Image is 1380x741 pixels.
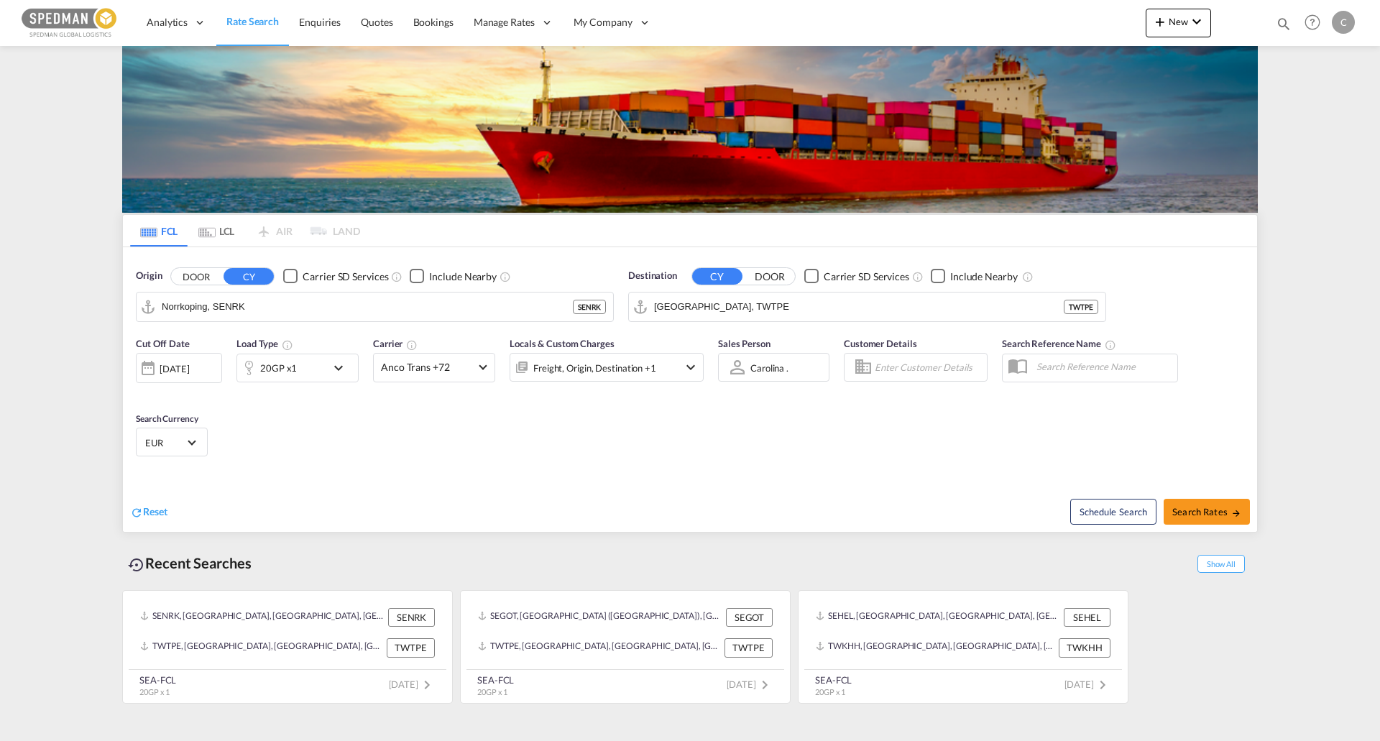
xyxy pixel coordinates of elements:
[303,270,388,284] div: Carrier SD Services
[745,268,795,285] button: DOOR
[136,382,147,401] md-datepicker: Select
[388,608,435,627] div: SENRK
[299,16,341,28] span: Enquiries
[136,413,198,424] span: Search Currency
[136,269,162,283] span: Origin
[1064,678,1111,690] span: [DATE]
[147,15,188,29] span: Analytics
[236,338,293,349] span: Load Type
[128,556,145,574] md-icon: icon-backup-restore
[330,359,354,377] md-icon: icon-chevron-down
[1231,508,1241,518] md-icon: icon-arrow-right
[22,6,119,39] img: c12ca350ff1b11efb6b291369744d907.png
[816,608,1060,627] div: SEHEL, Helsingborg, Sweden, Northern Europe, Europe
[1164,499,1250,525] button: Search Ratesicon-arrow-right
[410,269,497,284] md-checkbox: Checkbox No Ink
[510,353,704,382] div: Freight Origin Destination Factory Stuffingicon-chevron-down
[418,676,436,694] md-icon: icon-chevron-right
[875,356,983,378] input: Enter Customer Details
[726,608,773,627] div: SEGOT
[236,354,359,382] div: 20GP x1icon-chevron-down
[477,673,514,686] div: SEA-FCL
[1002,338,1116,349] span: Search Reference Name
[122,590,453,704] recent-search-card: SENRK, [GEOGRAPHIC_DATA], [GEOGRAPHIC_DATA], [GEOGRAPHIC_DATA], [GEOGRAPHIC_DATA] SENRKTWTPE, [GE...
[226,15,279,27] span: Rate Search
[756,676,773,694] md-icon: icon-chevron-right
[260,358,297,378] div: 20GP x1
[510,338,615,349] span: Locals & Custom Charges
[1332,11,1355,34] div: C
[224,268,274,285] button: CY
[460,590,791,704] recent-search-card: SEGOT, [GEOGRAPHIC_DATA] ([GEOGRAPHIC_DATA]), [GEOGRAPHIC_DATA], [GEOGRAPHIC_DATA], [GEOGRAPHIC_D...
[389,678,436,690] span: [DATE]
[171,268,221,285] button: DOOR
[1094,676,1111,694] md-icon: icon-chevron-right
[387,638,435,657] div: TWTPE
[143,505,167,517] span: Reset
[373,338,418,349] span: Carrier
[718,338,770,349] span: Sales Person
[727,678,773,690] span: [DATE]
[188,215,245,247] md-tab-item: LCL
[477,687,507,696] span: 20GP x 1
[474,15,535,29] span: Manage Rates
[1029,356,1177,377] input: Search Reference Name
[950,270,1018,284] div: Include Nearby
[139,673,176,686] div: SEA-FCL
[130,506,143,519] md-icon: icon-refresh
[628,269,677,283] span: Destination
[413,16,454,28] span: Bookings
[406,339,418,351] md-icon: The selected Trucker/Carrierwill be displayed in the rate results If the rates are from another f...
[1300,10,1332,36] div: Help
[144,432,200,453] md-select: Select Currency: € EUREuro
[1300,10,1325,34] span: Help
[724,638,773,657] div: TWTPE
[798,590,1128,704] recent-search-card: SEHEL, [GEOGRAPHIC_DATA], [GEOGRAPHIC_DATA], [GEOGRAPHIC_DATA], [GEOGRAPHIC_DATA] SEHELTWKHH, [GE...
[750,362,788,374] div: Carolina .
[1151,13,1169,30] md-icon: icon-plus 400-fg
[391,271,402,282] md-icon: Unchecked: Search for CY (Container Yard) services for all selected carriers.Checked : Search for...
[478,638,721,657] div: TWTPE, Taipei, Taiwan, Province of China, Greater China & Far East Asia, Asia Pacific
[122,46,1258,213] img: LCL+%26+FCL+BACKGROUND.png
[145,436,185,449] span: EUR
[137,293,613,321] md-input-container: Norrkoping, SENRK
[282,339,293,351] md-icon: icon-information-outline
[162,296,573,318] input: Search by Port
[1064,608,1110,627] div: SEHEL
[824,270,909,284] div: Carrier SD Services
[122,547,257,579] div: Recent Searches
[816,638,1055,657] div: TWKHH, Kaohsiung, Taiwan, Province of China, Greater China & Far East Asia, Asia Pacific
[931,269,1018,284] md-checkbox: Checkbox No Ink
[574,15,632,29] span: My Company
[160,362,189,375] div: [DATE]
[130,505,167,520] div: icon-refreshReset
[533,358,656,378] div: Freight Origin Destination Factory Stuffing
[654,296,1064,318] input: Search by Port
[815,687,845,696] span: 20GP x 1
[804,269,909,284] md-checkbox: Checkbox No Ink
[1197,555,1245,573] span: Show All
[1276,16,1292,32] md-icon: icon-magnify
[478,608,722,627] div: SEGOT, Gothenburg (Goteborg), Sweden, Northern Europe, Europe
[500,271,511,282] md-icon: Unchecked: Ignores neighbouring ports when fetching rates.Checked : Includes neighbouring ports w...
[1151,16,1205,27] span: New
[1070,499,1156,525] button: Note: By default Schedule search will only considerorigin ports, destination ports and cut off da...
[1172,506,1241,517] span: Search Rates
[139,687,170,696] span: 20GP x 1
[682,359,699,376] md-icon: icon-chevron-down
[283,269,388,284] md-checkbox: Checkbox No Ink
[140,638,383,657] div: TWTPE, Taipei, Taiwan, Province of China, Greater China & Far East Asia, Asia Pacific
[1022,271,1034,282] md-icon: Unchecked: Ignores neighbouring ports when fetching rates.Checked : Includes neighbouring ports w...
[429,270,497,284] div: Include Nearby
[1059,638,1110,657] div: TWKHH
[136,353,222,383] div: [DATE]
[381,360,474,374] span: Anco Trans +72
[692,268,742,285] button: CY
[130,215,360,247] md-pagination-wrapper: Use the left and right arrow keys to navigate between tabs
[1146,9,1211,37] button: icon-plus 400-fgNewicon-chevron-down
[629,293,1105,321] md-input-container: Taipei, TWTPE
[749,357,802,378] md-select: Sales Person: Carolina .
[1276,16,1292,37] div: icon-magnify
[815,673,852,686] div: SEA-FCL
